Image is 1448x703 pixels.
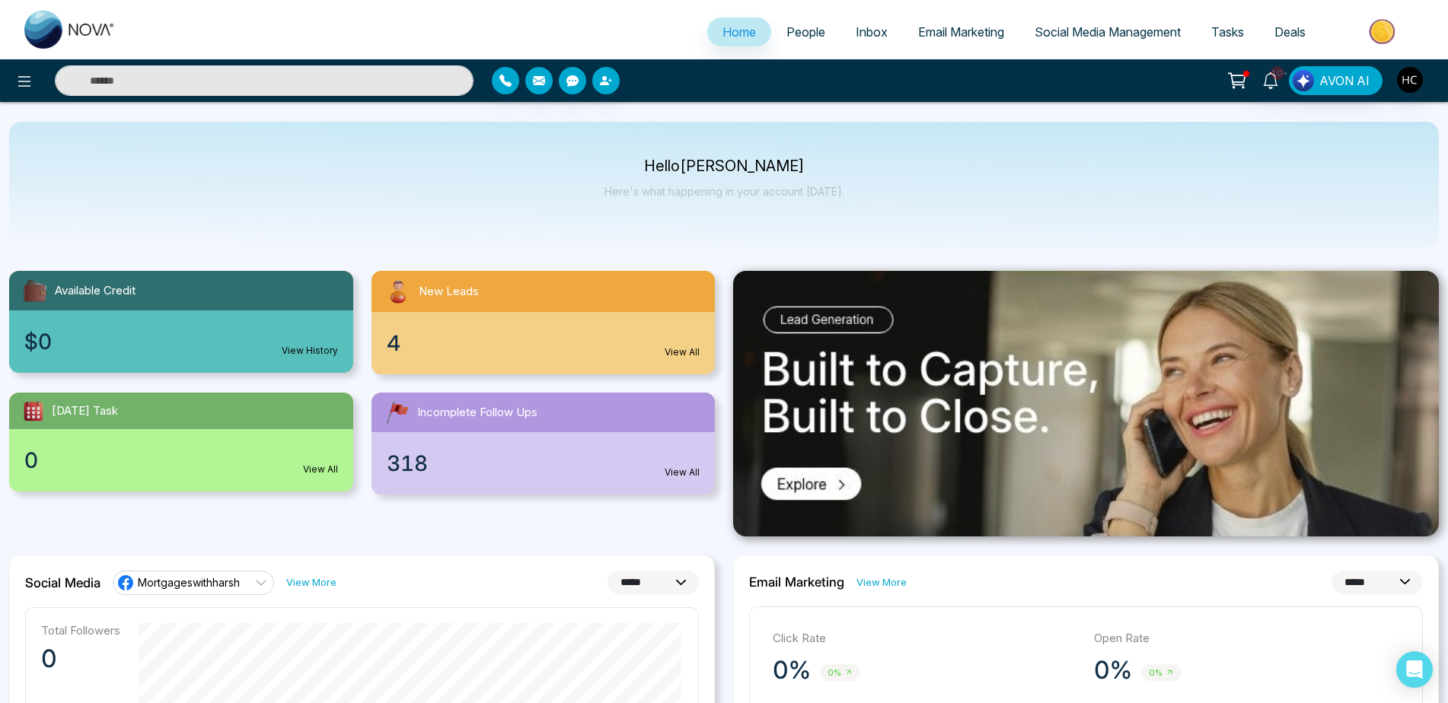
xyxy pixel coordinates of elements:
span: [DATE] Task [52,402,118,420]
span: Tasks [1211,24,1244,40]
p: 0 [41,644,120,674]
a: New Leads4View All [362,271,725,374]
span: 318 [387,447,428,479]
a: View All [303,463,338,476]
a: View All [665,466,700,479]
p: 0% [773,655,811,686]
img: Market-place.gif [1328,14,1439,49]
span: Deals [1274,24,1306,40]
a: People [771,17,840,46]
a: Home [707,17,771,46]
span: 10+ [1271,66,1284,80]
p: Click Rate [773,630,1079,647]
span: $0 [24,326,52,358]
a: Inbox [840,17,903,46]
a: Email Marketing [903,17,1019,46]
a: Deals [1259,17,1321,46]
span: Social Media Management [1035,24,1181,40]
img: Lead Flow [1293,70,1314,91]
img: newLeads.svg [384,277,413,306]
span: 4 [387,327,400,359]
p: Total Followers [41,623,120,638]
span: Incomplete Follow Ups [417,404,537,421]
h2: Social Media [25,575,100,590]
span: Email Marketing [918,24,1004,40]
a: View More [286,575,336,590]
p: Open Rate [1094,630,1400,647]
img: User Avatar [1397,67,1423,93]
span: People [786,24,825,40]
a: 10+ [1252,66,1289,93]
span: Home [722,24,756,40]
img: availableCredit.svg [21,277,49,304]
span: AVON AI [1319,72,1370,90]
h2: Email Marketing [749,574,844,590]
p: 0% [1094,655,1132,686]
a: Incomplete Follow Ups318View All [362,393,725,495]
a: View More [856,575,907,590]
span: 0% [1141,664,1182,682]
span: Mortgageswithharsh [138,575,240,590]
img: Nova CRM Logo [24,11,116,49]
img: todayTask.svg [21,399,46,423]
a: Social Media Management [1019,17,1196,46]
img: followUps.svg [384,399,411,426]
p: Hello [PERSON_NAME] [604,160,844,173]
img: . [733,271,1439,536]
a: Tasks [1196,17,1259,46]
span: Available Credit [55,282,136,300]
span: New Leads [419,283,479,301]
p: Here's what happening in your account [DATE]. [604,185,844,198]
span: 0 [24,444,38,476]
div: Open Intercom Messenger [1396,651,1433,688]
span: Inbox [856,24,888,40]
button: AVON AI [1289,66,1383,95]
span: 0% [820,664,860,682]
a: View History [282,344,338,358]
a: View All [665,345,700,359]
